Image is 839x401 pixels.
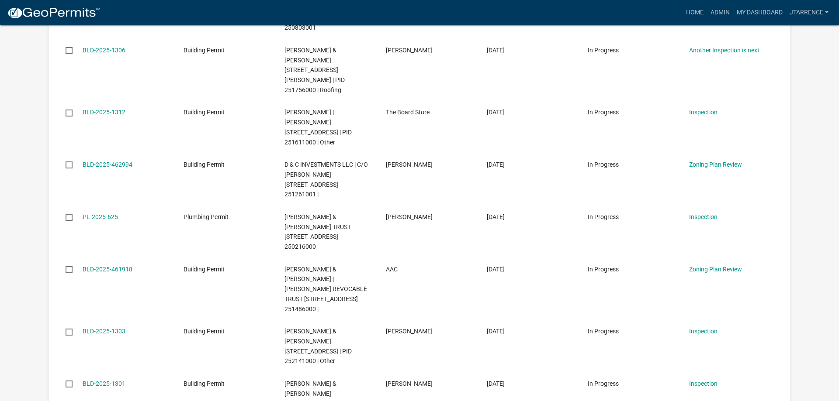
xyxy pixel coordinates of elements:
span: In Progress [588,213,619,220]
a: Zoning Plan Review [689,161,742,168]
span: Building Permit [184,266,225,273]
span: D & C INVESTMENTS LLC | C/O BRIAN SWEDBERG 1208 SPRUCE DR, Houston County | PID 251261001 | [284,161,368,198]
a: My Dashboard [733,4,786,21]
a: Inspection [689,213,718,220]
span: 08/12/2025 [487,213,505,220]
a: Zoning Plan Review [689,266,742,273]
span: JENSEN, JEFFREY & SANDRA 1520 VALLEY LN, Houston County | PID 252141000 | Other [284,328,352,364]
span: Sarah Larson [386,328,433,335]
a: Inspection [689,380,718,387]
span: 08/11/2025 [487,266,505,273]
a: Home [683,4,707,21]
span: ZIMMERMAN, DAVID & CAROL 1434 CLAUDIA AVE, Houston County | PID 251756000 | Roofing [284,47,345,93]
span: Bob Mach [386,213,433,220]
a: BLD-2025-462994 [83,161,132,168]
span: In Progress [588,328,619,335]
span: AAC [386,266,398,273]
span: RICHMOND,SUSAN L | SUSAN E LEWIS 718 4TH ST N, Houston County | PID 251611000 | Other [284,109,352,145]
span: Building Permit [184,328,225,335]
span: Building Permit [184,47,225,54]
a: BLD-2025-1306 [83,47,125,54]
a: Another Inspection is next [689,47,759,54]
span: BLACK, ALAN & PAMELA TRUSTS | PAMELA J BLACK REVOCABLE TRUST 177 MC INTOSH RD E, Houston County |... [284,266,367,312]
span: Connor [386,47,433,54]
span: Brian Swedberg [386,161,433,168]
a: BLD-2025-1301 [83,380,125,387]
a: BLD-2025-461918 [83,266,132,273]
span: Building Permit [184,380,225,387]
a: Inspection [689,328,718,335]
span: In Progress [588,47,619,54]
span: In Progress [588,161,619,168]
span: Building Permit [184,161,225,168]
span: In Progress [588,109,619,116]
span: Joslyn Erickson [386,380,433,387]
span: ROBERT & JANET KOLJORD TRUST 317 2ND ST N, Houston County | PID 250216000 [284,213,351,250]
span: The Board Store [386,109,430,116]
a: PL-2025-625 [83,213,118,220]
span: In Progress [588,266,619,273]
a: Admin [707,4,733,21]
a: Inspection [689,109,718,116]
span: Plumbing Permit [184,213,229,220]
a: BLD-2025-1312 [83,109,125,116]
span: Building Permit [184,109,225,116]
span: 08/15/2025 [487,47,505,54]
a: BLD-2025-1303 [83,328,125,335]
span: 08/07/2025 [487,328,505,335]
span: In Progress [588,380,619,387]
span: 07/31/2025 [487,380,505,387]
span: 08/13/2025 [487,109,505,116]
span: 08/12/2025 [487,161,505,168]
a: jtarrence [786,4,832,21]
